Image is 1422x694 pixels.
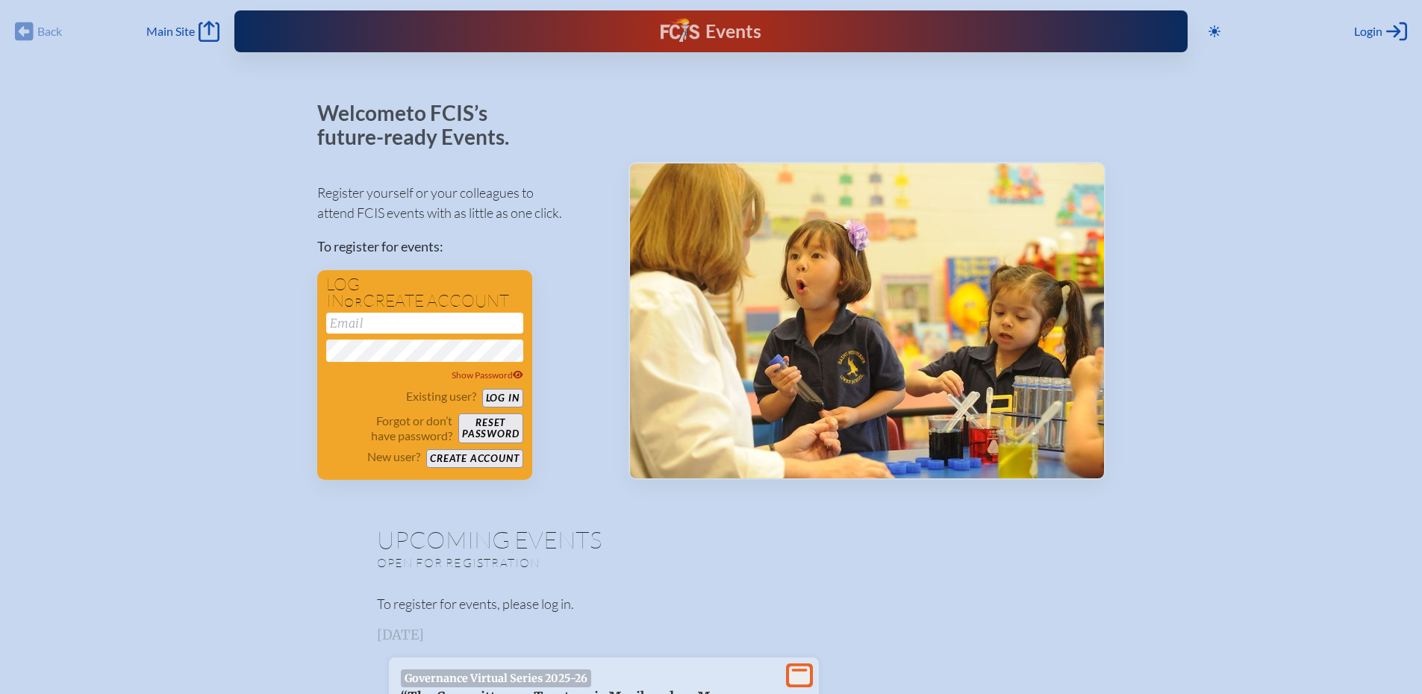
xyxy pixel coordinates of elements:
span: Login [1354,24,1382,39]
span: Main Site [146,24,195,39]
p: To register for events, please log in. [377,594,1046,614]
button: Create account [426,449,523,468]
p: Welcome to FCIS’s future-ready Events. [317,101,526,149]
input: Email [326,313,523,334]
p: Register yourself or your colleagues to attend FCIS events with as little as one click. [317,183,605,223]
p: To register for events: [317,237,605,257]
div: FCIS Events — Future ready [496,18,925,45]
h1: Log in create account [326,276,523,310]
p: Forgot or don’t have password? [326,413,453,443]
button: Log in [482,389,523,407]
h3: [DATE] [377,628,1046,643]
span: or [344,295,363,310]
a: Main Site [146,21,219,42]
h1: Upcoming Events [377,528,1046,551]
button: Resetpassword [458,413,523,443]
img: Events [630,163,1104,478]
p: Open for registration [377,555,771,570]
p: Existing user? [406,389,476,404]
span: Governance Virtual Series 2025-26 [401,669,592,687]
p: New user? [367,449,420,464]
span: Show Password [452,369,523,381]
